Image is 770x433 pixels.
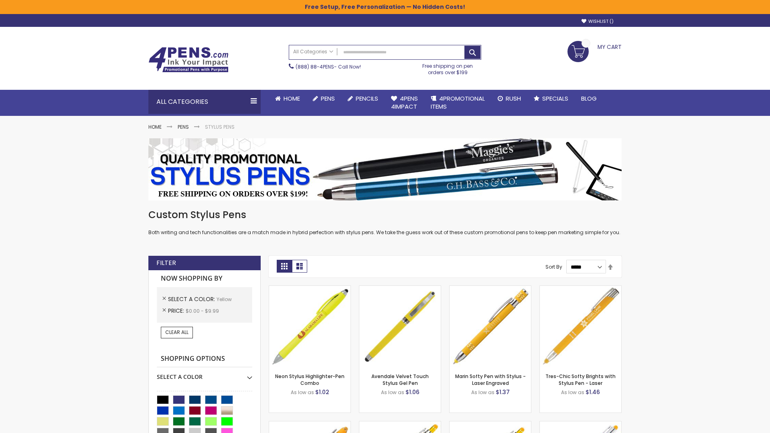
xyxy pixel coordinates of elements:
[359,421,441,428] a: Phoenix Softy Brights with Stylus Pen - Laser-Yellow
[269,421,351,428] a: Ellipse Softy Brights with Stylus Pen - Laser-Yellow
[561,389,584,396] span: As low as
[540,421,621,428] a: Tres-Chic Softy with Stylus Top Pen - ColorJet-Yellow
[582,18,614,24] a: Wishlist
[168,307,186,315] span: Price
[450,421,531,428] a: Phoenix Softy Brights Gel with Stylus Pen - Laser-Yellow
[291,389,314,396] span: As low as
[545,263,562,270] label: Sort By
[341,90,385,107] a: Pencils
[586,388,600,396] span: $1.46
[391,94,418,111] span: 4Pens 4impact
[157,350,252,368] strong: Shopping Options
[157,367,252,381] div: Select A Color
[289,45,337,59] a: All Categories
[527,90,575,107] a: Specials
[371,373,429,386] a: Avendale Velvet Touch Stylus Gel Pen
[186,308,219,314] span: $0.00 - $9.99
[269,286,351,367] img: Neon Stylus Highlighter-Pen Combo-Yellow
[359,286,441,367] img: Avendale Velvet Touch Stylus Gel Pen-Yellow
[321,94,335,103] span: Pens
[156,259,176,267] strong: Filter
[356,94,378,103] span: Pencils
[296,63,361,70] span: - Call Now!
[431,94,485,111] span: 4PROMOTIONAL ITEMS
[506,94,521,103] span: Rush
[157,270,252,287] strong: Now Shopping by
[205,123,235,130] strong: Stylus Pens
[471,389,494,396] span: As low as
[269,285,351,292] a: Neon Stylus Highlighter-Pen Combo-Yellow
[178,123,189,130] a: Pens
[296,63,334,70] a: (888) 88-4PENS
[496,388,510,396] span: $1.37
[545,373,616,386] a: Tres-Chic Softy Brights with Stylus Pen - Laser
[306,90,341,107] a: Pens
[161,327,193,338] a: Clear All
[148,90,261,114] div: All Categories
[381,389,404,396] span: As low as
[148,47,229,73] img: 4Pens Custom Pens and Promotional Products
[269,90,306,107] a: Home
[424,90,491,116] a: 4PROMOTIONALITEMS
[450,285,531,292] a: Marin Softy Pen with Stylus - Laser Engraved-Yellow
[148,138,622,200] img: Stylus Pens
[148,208,622,236] div: Both writing and tech functionalities are a match made in hybrid perfection with stylus pens. We ...
[293,49,333,55] span: All Categories
[385,90,424,116] a: 4Pens4impact
[359,285,441,292] a: Avendale Velvet Touch Stylus Gel Pen-Yellow
[414,60,482,76] div: Free shipping on pen orders over $199
[315,388,329,396] span: $1.02
[491,90,527,107] a: Rush
[148,208,622,221] h1: Custom Stylus Pens
[575,90,603,107] a: Blog
[542,94,568,103] span: Specials
[217,296,232,303] span: Yellow
[581,94,597,103] span: Blog
[405,388,419,396] span: $1.06
[275,373,344,386] a: Neon Stylus Highlighter-Pen Combo
[165,329,188,336] span: Clear All
[450,286,531,367] img: Marin Softy Pen with Stylus - Laser Engraved-Yellow
[277,260,292,273] strong: Grid
[455,373,526,386] a: Marin Softy Pen with Stylus - Laser Engraved
[168,295,217,303] span: Select A Color
[284,94,300,103] span: Home
[148,123,162,130] a: Home
[540,286,621,367] img: Tres-Chic Softy Brights with Stylus Pen - Laser-Yellow
[540,285,621,292] a: Tres-Chic Softy Brights with Stylus Pen - Laser-Yellow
